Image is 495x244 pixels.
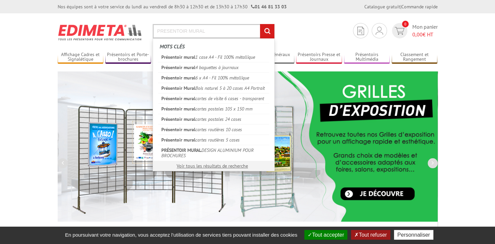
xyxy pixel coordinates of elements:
[62,232,301,238] span: En poursuivant votre navigation, vous acceptez l'utilisation de services tiers pouvant installer ...
[158,72,269,83] a: Présentoir mural6 x A4 - Fil 100% métallique
[161,147,201,153] em: PRÉSENTOIR MURAL
[402,21,409,27] span: 0
[364,3,438,10] div: |
[161,127,195,133] em: Présentoir mural
[304,230,347,240] button: Tout accepter
[376,27,383,35] img: devis rapide
[394,230,433,240] button: Personnaliser (fenêtre modale)
[344,52,390,63] a: Présentoirs Multimédia
[357,27,364,35] img: devis rapide
[412,31,423,38] span: 0,00
[392,52,438,63] a: Classement et Rangement
[158,145,269,161] a: PRÉSENTOIR MURALDESIGN ALUMINIUM POUR BROCHURES
[161,95,195,101] em: Présentoir mural
[58,52,104,63] a: Affichage Cadres et Signalétique
[158,135,269,145] a: Présentoir muralcartes routières 5 cases
[158,83,269,93] a: Présentoir MuralBois naturel 5 à 20 cases A4 Portrait
[412,23,438,38] span: Mon panier
[58,3,287,10] div: Nos équipes sont à votre service du lundi au vendredi de 8h30 à 12h30 et de 13h30 à 17h30
[395,27,404,35] img: devis rapide
[158,93,269,103] a: Présentoir muralcartes de visite 6 cases - transparent
[158,62,269,72] a: Présentoir mural4 baguettes à journaux
[260,24,274,38] input: rechercher
[158,103,269,114] a: Présentoir muralcartes postales 105 x 150 mm
[296,52,342,63] a: Présentoirs Presse et Journaux
[161,64,195,70] em: Présentoir mural
[105,52,151,63] a: Présentoirs et Porte-brochures
[390,23,438,38] a: devis rapide 0 Mon panier 0,00€ HT
[161,54,195,60] em: Présentoir mural
[153,38,275,171] div: Rechercher un produit ou une référence...
[160,43,185,50] span: Mots clés
[401,4,438,10] a: Commande rapide
[412,31,438,38] span: € HT
[158,114,269,124] a: Présentoir muralcartes postales 24 cases
[251,4,287,10] strong: 01 46 81 33 03
[161,75,195,81] em: Présentoir mural
[153,24,275,38] input: Rechercher un produit ou une référence...
[58,20,143,45] img: Présentoir, panneau, stand - Edimeta - PLV, affichage, mobilier bureau, entreprise
[351,230,390,240] button: Tout refuser
[161,137,195,143] em: Présentoir mural
[158,52,269,62] a: Présentoir mural1 case A4 - Fil 100% métallique
[158,124,269,135] a: Présentoir muralcartes routières 10 cases
[161,106,195,112] em: Présentoir mural
[364,4,400,10] a: Catalogue gratuit
[161,85,195,91] em: Présentoir Mural
[161,116,195,122] em: Présentoir mural
[177,163,248,169] a: Voir tous les résultats de recherche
